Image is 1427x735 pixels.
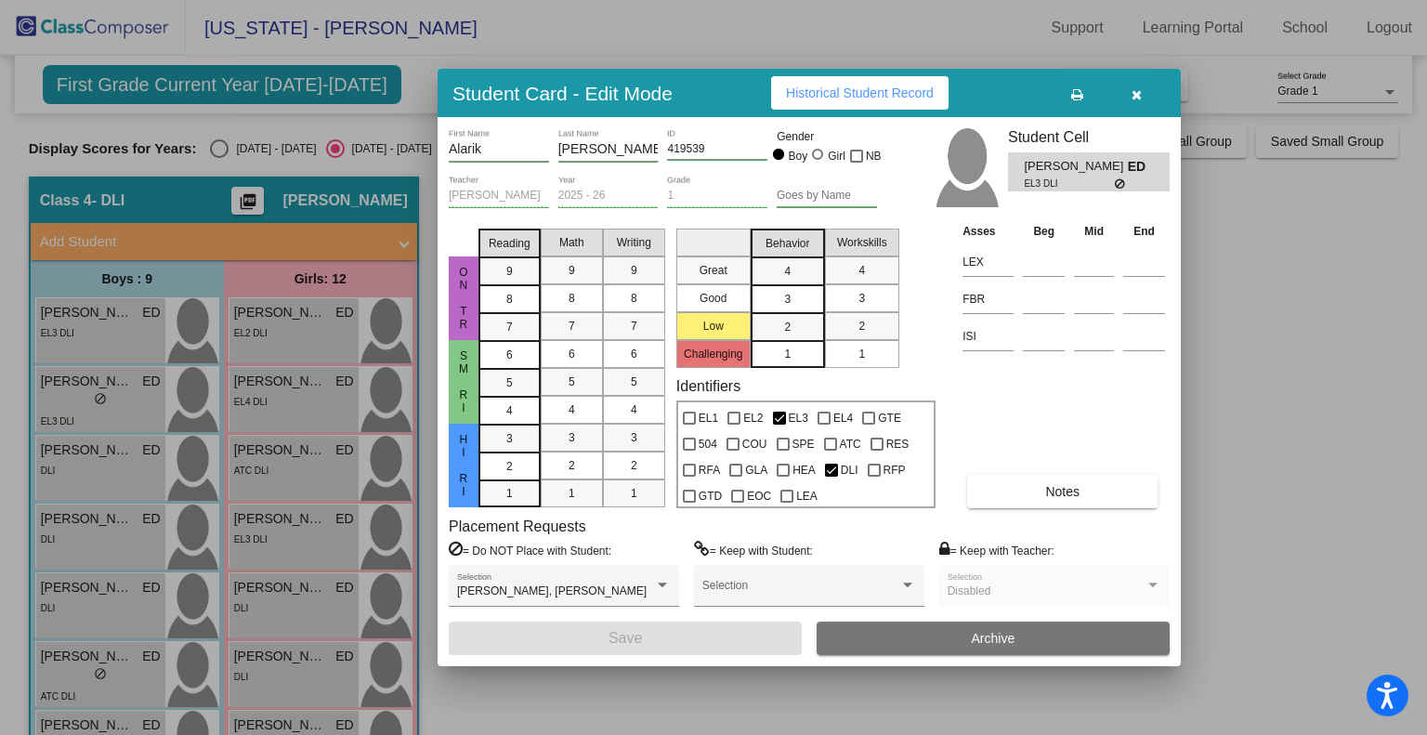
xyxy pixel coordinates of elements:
[743,407,763,429] span: EL2
[788,148,808,164] div: Boy
[784,263,791,280] span: 4
[506,374,513,391] span: 5
[667,143,767,156] input: Enter ID
[858,318,865,335] span: 2
[631,485,637,502] span: 1
[777,128,877,145] mat-label: Gender
[569,290,575,307] span: 8
[449,518,586,535] label: Placement Requests
[506,291,513,308] span: 8
[858,262,865,279] span: 4
[784,291,791,308] span: 3
[449,541,611,559] label: = Do NOT Place with Student:
[833,407,853,429] span: EL4
[455,433,472,498] span: Hi RI
[962,322,1014,350] input: assessment
[569,429,575,446] span: 3
[676,377,740,395] label: Identifiers
[1018,221,1069,242] th: Beg
[569,374,575,390] span: 5
[699,459,720,481] span: RFA
[455,349,472,414] span: SM RI
[792,459,816,481] span: HEA
[817,622,1170,655] button: Archive
[742,433,767,455] span: COU
[1128,157,1154,177] span: ED
[786,85,934,100] span: Historical Student Record
[631,290,637,307] span: 8
[866,145,882,167] span: NB
[506,402,513,419] span: 4
[506,430,513,447] span: 3
[745,459,767,481] span: GLA
[886,433,910,455] span: RES
[559,234,584,251] span: Math
[699,485,722,507] span: GTD
[631,429,637,446] span: 3
[569,457,575,474] span: 2
[457,584,647,597] span: [PERSON_NAME], [PERSON_NAME]
[939,541,1054,559] label: = Keep with Teacher:
[489,235,530,252] span: Reading
[1069,221,1119,242] th: Mid
[858,346,865,362] span: 1
[667,190,767,203] input: grade
[1045,484,1080,499] span: Notes
[784,319,791,335] span: 2
[506,347,513,363] span: 6
[962,248,1014,276] input: assessment
[840,433,861,455] span: ATC
[569,401,575,418] span: 4
[1024,157,1127,177] span: [PERSON_NAME]
[506,458,513,475] span: 2
[948,584,991,597] span: Disabled
[631,401,637,418] span: 4
[569,318,575,335] span: 7
[699,407,718,429] span: EL1
[878,407,901,429] span: GTE
[837,234,887,251] span: Workskills
[506,263,513,280] span: 9
[449,622,802,655] button: Save
[792,433,815,455] span: SPE
[631,374,637,390] span: 5
[506,485,513,502] span: 1
[789,407,808,429] span: EL3
[631,346,637,362] span: 6
[747,485,771,507] span: EOC
[694,541,813,559] label: = Keep with Student:
[631,457,637,474] span: 2
[958,221,1018,242] th: Asses
[631,262,637,279] span: 9
[771,76,949,110] button: Historical Student Record
[506,319,513,335] span: 7
[617,234,651,251] span: Writing
[841,459,858,481] span: DLI
[796,485,818,507] span: LEA
[609,630,642,646] span: Save
[558,190,659,203] input: year
[1008,128,1170,146] h3: Student Cell
[1024,177,1114,190] span: EL3 DLI
[972,631,1015,646] span: Archive
[967,475,1158,508] button: Notes
[784,346,791,362] span: 1
[884,459,906,481] span: RFP
[452,82,673,105] h3: Student Card - Edit Mode
[569,262,575,279] span: 9
[827,148,845,164] div: Girl
[777,190,877,203] input: goes by name
[858,290,865,307] span: 3
[631,318,637,335] span: 7
[766,235,809,252] span: Behavior
[569,485,575,502] span: 1
[449,190,549,203] input: teacher
[699,433,717,455] span: 504
[1119,221,1170,242] th: End
[962,285,1014,313] input: assessment
[455,266,472,331] span: On TR
[569,346,575,362] span: 6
